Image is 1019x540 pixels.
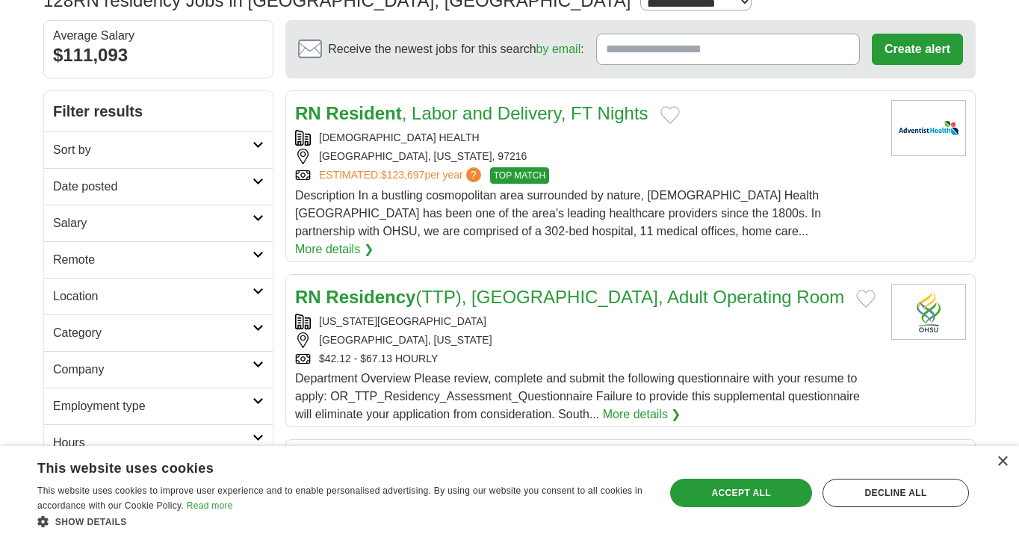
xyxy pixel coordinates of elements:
a: Hours [44,424,273,461]
button: Add to favorite jobs [856,290,876,308]
a: Remote [44,241,273,278]
h2: Category [53,324,253,342]
a: More details ❯ [295,240,374,258]
span: $123,697 [381,169,424,181]
div: This website uses cookies [37,455,609,477]
a: Sort by [44,131,273,168]
div: $42.12 - $67.13 HOURLY [295,351,879,367]
a: Company [44,351,273,388]
strong: RN [295,287,321,307]
div: Accept all [670,479,812,507]
a: Date posted [44,168,273,205]
span: This website uses cookies to improve user experience and to enable personalised advertising. By u... [37,485,642,511]
a: Location [44,278,273,314]
a: ESTIMATED:$123,697per year? [319,167,484,184]
img: Adventist Health logo [891,100,966,156]
h2: Company [53,361,253,379]
h2: Salary [53,214,253,232]
a: Employment type [44,388,273,424]
h2: Filter results [44,91,273,131]
span: Department Overview Please review, complete and submit the following questionnaire with your resu... [295,372,860,420]
h2: Remote [53,251,253,269]
h2: Hours [53,434,253,452]
strong: Resident [326,103,401,123]
div: Average Salary [53,30,264,42]
a: Category [44,314,273,351]
span: TOP MATCH [490,167,549,184]
button: Add to favorite jobs [660,106,680,124]
h2: Employment type [53,397,253,415]
div: $111,093 [53,42,264,69]
strong: Residency [326,287,415,307]
h2: Sort by [53,141,253,159]
a: by email [536,43,581,55]
a: RN Resident, Labor and Delivery, FT Nights [295,103,648,123]
span: Description In a bustling cosmopolitan area surrounded by nature, [DEMOGRAPHIC_DATA] Health [GEOG... [295,189,821,238]
button: Create alert [872,34,963,65]
div: [GEOGRAPHIC_DATA], [US_STATE], 97216 [295,149,879,164]
a: More details ❯ [603,406,681,423]
a: [US_STATE][GEOGRAPHIC_DATA] [319,315,486,327]
a: Read more, opens a new window [187,500,233,511]
a: Salary [44,205,273,241]
h2: Location [53,288,253,305]
div: Close [997,456,1008,468]
h2: Date posted [53,178,253,196]
a: RN Residency(TTP), [GEOGRAPHIC_DATA], Adult Operating Room [295,287,844,307]
span: Show details [55,517,127,527]
img: Oregon Health and Science University logo [891,284,966,340]
div: [GEOGRAPHIC_DATA], [US_STATE] [295,332,879,348]
span: ? [466,167,481,182]
div: Decline all [823,479,969,507]
a: [DEMOGRAPHIC_DATA] HEALTH [319,131,480,143]
strong: RN [295,103,321,123]
div: Show details [37,514,646,529]
span: Receive the newest jobs for this search : [328,40,583,58]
